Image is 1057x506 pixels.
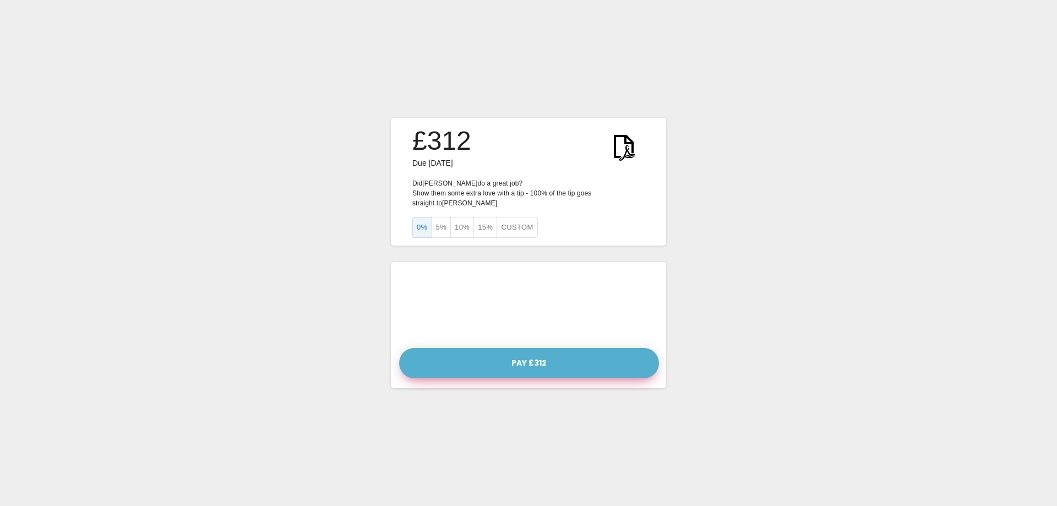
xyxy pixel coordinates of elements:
[432,217,451,238] button: 5%
[412,178,645,208] p: Did [PERSON_NAME] do a great job? Show them some extra love with a tip - 100% of the tip goes str...
[473,217,497,238] button: 15%
[412,126,471,156] h3: £312
[603,126,645,167] img: KWtEnYElUAjQEnRfPUW9W5ea6t5aBiGYRiGYRiGYRg1o9H4B2ScLFicwGxqAAAAAElFTkSuQmCC
[399,348,659,378] button: Pay £312
[450,217,474,238] button: 10%
[412,159,453,167] span: Due [DATE]
[396,268,661,340] iframe: Secure payment input frame
[412,217,432,238] button: 0%
[497,217,537,238] button: Custom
